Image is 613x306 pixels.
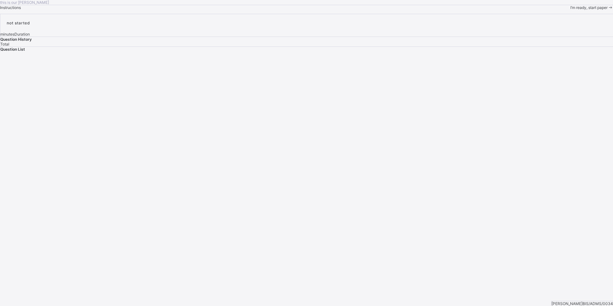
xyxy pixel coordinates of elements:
[7,21,30,25] span: not started
[0,47,25,52] span: Question List
[570,5,608,10] span: I’m ready, start paper
[0,42,9,47] span: Total
[0,32,14,37] span: minutes
[551,301,583,306] span: [PERSON_NAME]
[0,37,32,42] span: Question History
[583,301,613,306] span: BIS/ADMS/0034
[14,32,30,37] span: Duration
